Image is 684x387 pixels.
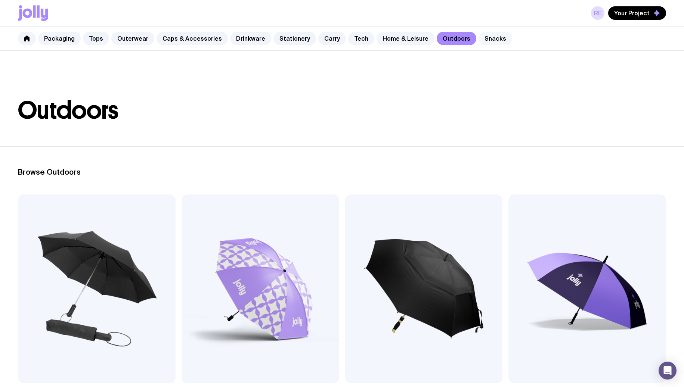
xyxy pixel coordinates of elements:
a: Home & Leisure [377,32,434,45]
h1: Outdoors [18,99,666,122]
a: Outerwear [111,32,154,45]
span: Your Project [614,9,650,17]
a: RE [591,6,604,20]
a: Tech [348,32,374,45]
button: Your Project [608,6,666,20]
a: Snacks [479,32,512,45]
a: Stationery [273,32,316,45]
h2: Browse Outdoors [18,168,666,177]
div: Open Intercom Messenger [659,362,677,380]
a: Drinkware [230,32,271,45]
a: Carry [318,32,346,45]
a: Outdoors [437,32,476,45]
a: Packaging [38,32,81,45]
a: Caps & Accessories [157,32,228,45]
a: Tops [83,32,109,45]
